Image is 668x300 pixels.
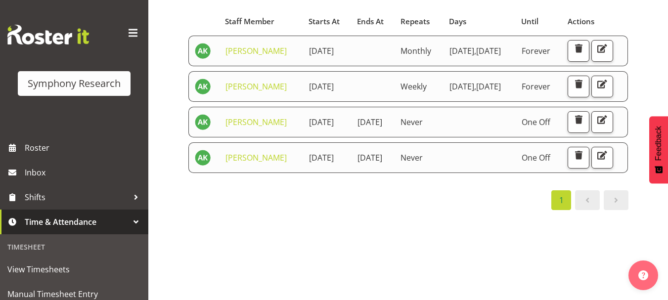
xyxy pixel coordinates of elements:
img: amit-kumar11606.jpg [195,43,211,59]
span: Forever [522,45,550,56]
span: View Timesheets [7,262,141,277]
span: Inbox [25,165,143,180]
div: Ends At [357,16,389,27]
span: One Off [522,117,550,128]
span: Time & Attendance [25,214,129,229]
img: help-xxl-2.png [638,270,648,280]
div: Repeats [401,16,438,27]
img: amit-kumar11606.jpg [195,150,211,166]
span: [DATE] [309,117,334,128]
span: Monthly [401,45,431,56]
button: Edit Unavailability [591,40,613,62]
span: [DATE] [357,152,382,163]
button: Delete Unavailability [568,40,589,62]
button: Delete Unavailability [568,147,589,169]
span: Forever [522,81,550,92]
a: [PERSON_NAME] [225,45,287,56]
a: View Timesheets [2,257,146,282]
span: [DATE] [309,45,334,56]
button: Delete Unavailability [568,76,589,97]
span: Never [401,117,423,128]
img: Rosterit website logo [7,25,89,44]
button: Edit Unavailability [591,111,613,133]
span: [DATE] [449,81,476,92]
span: Weekly [401,81,427,92]
span: Shifts [25,190,129,205]
span: Never [401,152,423,163]
span: One Off [522,152,550,163]
span: , [474,45,476,56]
span: , [474,81,476,92]
button: Delete Unavailability [568,111,589,133]
div: Starts At [309,16,346,27]
img: amit-kumar11606.jpg [195,114,211,130]
span: [DATE] [476,81,501,92]
div: Staff Member [225,16,297,27]
img: amit-kumar11606.jpg [195,79,211,94]
div: Actions [568,16,623,27]
span: [DATE] [357,117,382,128]
span: [DATE] [476,45,501,56]
a: [PERSON_NAME] [225,117,287,128]
div: Symphony Research [28,76,121,91]
a: [PERSON_NAME] [225,81,287,92]
div: Timesheet [2,237,146,257]
span: Feedback [654,126,663,161]
div: Until [521,16,556,27]
button: Edit Unavailability [591,76,613,97]
span: Roster [25,140,143,155]
span: [DATE] [309,152,334,163]
span: [DATE] [449,45,476,56]
div: Days [449,16,510,27]
button: Feedback - Show survey [649,116,668,183]
a: [PERSON_NAME] [225,152,287,163]
span: [DATE] [309,81,334,92]
button: Edit Unavailability [591,147,613,169]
